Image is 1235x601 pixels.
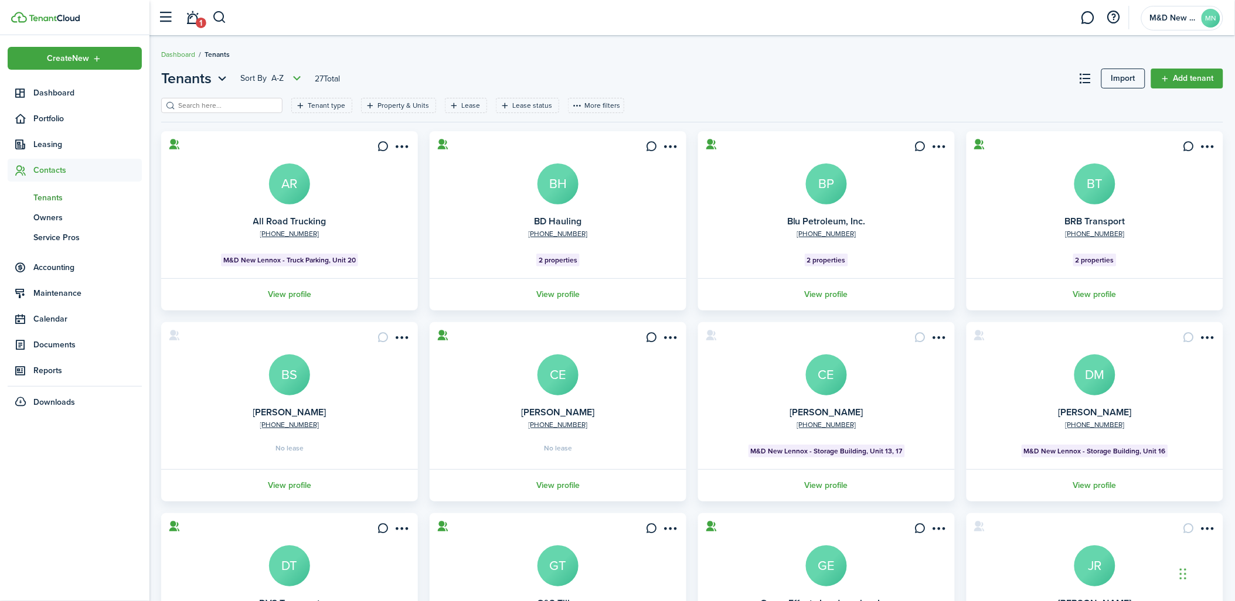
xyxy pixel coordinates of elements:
a: [PHONE_NUMBER] [1066,419,1125,430]
a: [PHONE_NUMBER] [529,228,588,239]
span: A-Z [271,73,284,84]
button: Open menu [161,68,230,89]
a: View profile [696,469,957,501]
img: TenantCloud [29,15,80,22]
a: BP [806,163,847,204]
a: View profile [428,469,688,501]
header-page-total: 27 Total [315,73,340,85]
span: Create New [47,54,90,63]
span: Dashboard [33,87,142,99]
a: Reports [8,359,142,382]
span: Owners [33,211,142,224]
a: DM [1074,354,1115,395]
span: No lease [275,445,304,452]
filter-tag: Open filter [361,98,436,113]
filter-tag: Open filter [496,98,559,113]
span: 1 [196,18,206,28]
a: [PHONE_NUMBER] [529,419,588,430]
filter-tag-label: Tenant type [308,100,345,111]
span: Tenants [205,49,230,60]
button: Open sidebar [155,6,177,29]
a: [PHONE_NUMBER] [1066,228,1125,239]
a: BH [537,163,579,204]
div: Drag [1180,556,1187,592]
a: Import [1101,69,1145,88]
img: TenantCloud [11,12,27,23]
a: [PERSON_NAME] [522,405,595,419]
a: View profile [965,278,1225,310]
a: GT [537,545,579,586]
span: Tenants [33,192,142,204]
button: Open menu [661,523,679,538]
button: Open menu [240,71,304,86]
span: Documents [33,339,142,351]
span: Tenants [161,68,212,89]
button: Open menu [392,332,411,347]
span: Portfolio [33,112,142,125]
span: No lease [544,445,572,452]
a: AR [269,163,310,204]
a: [PERSON_NAME] [253,405,326,419]
filter-tag: Open filter [291,98,352,113]
a: [PHONE_NUMBER] [260,419,319,430]
a: Messaging [1077,3,1099,33]
span: 2 properties [1076,255,1114,265]
a: JR [1074,545,1115,586]
a: View profile [965,469,1225,501]
span: 2 properties [807,255,846,265]
button: Open menu [661,332,679,347]
button: More filters [568,98,624,113]
a: [PERSON_NAME] [790,405,863,419]
avatar-text: BS [269,354,310,395]
a: CE [806,354,847,395]
a: Notifications [182,3,204,33]
button: Open menu [1197,332,1216,347]
a: [PHONE_NUMBER] [260,228,319,239]
span: Sort by [240,73,271,84]
span: Leasing [33,138,142,151]
a: Owners [8,207,142,227]
button: Open menu [1197,523,1216,538]
button: Open menu [929,523,948,538]
button: Tenants [161,68,230,89]
a: DT [269,545,310,586]
a: BT [1074,163,1115,204]
span: Reports [33,364,142,377]
a: GE [806,545,847,586]
a: CE [537,354,579,395]
span: Contacts [33,164,142,176]
span: 2 properties [539,255,577,265]
span: M&D New Lennox - Storage Building, Unit 16 [1024,446,1166,456]
button: Search [212,8,227,28]
button: Open menu [8,47,142,70]
a: [PERSON_NAME] [1059,405,1132,419]
button: Open menu [929,332,948,347]
span: M&D New Lennox - Truck Parking, Unit 20 [223,255,356,265]
a: All Road Trucking [253,214,326,228]
input: Search here... [175,100,278,111]
a: [PHONE_NUMBER] [797,228,856,239]
button: Open resource center [1104,8,1124,28]
a: Dashboard [8,81,142,104]
span: Accounting [33,261,142,274]
a: BD Hauling [535,214,582,228]
button: Open menu [929,141,948,156]
a: View profile [696,278,957,310]
div: Chat Widget [1176,545,1235,601]
span: Service Pros [33,231,142,244]
a: BRB Transport [1065,214,1125,228]
button: Open menu [661,141,679,156]
button: Open menu [392,523,411,538]
a: Blu Petroleum, Inc. [787,214,866,228]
